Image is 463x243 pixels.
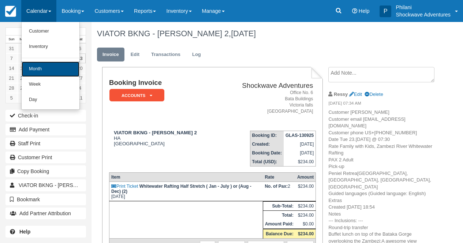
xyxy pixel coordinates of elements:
th: Total: [263,211,295,220]
th: Balance Due: [263,229,295,239]
strong: Whitewater Rafting Half Stretch ( Jan - July ) or (Aug - Dec) (2) [111,184,251,194]
a: Customer [22,24,79,39]
a: Customer Print [5,152,86,163]
p: Philani [396,4,451,11]
a: VIATOR BKNG - [PERSON_NAME] 2 [5,179,86,191]
a: 31 [6,44,17,53]
td: [DATE] [284,149,316,157]
td: $234.00 [295,202,316,211]
th: Created: [250,140,284,149]
button: Copy Booking [5,165,86,177]
a: Day [22,92,79,108]
div: HA [GEOGRAPHIC_DATA] [109,130,219,146]
p: Shockwave Adventures [396,11,451,18]
a: 5 [6,93,17,103]
a: Month [22,61,79,77]
a: Week [22,77,79,92]
td: $0.00 [295,220,316,229]
strong: Ressy [334,91,348,97]
a: Help [5,226,86,238]
a: Edit [125,48,145,62]
td: 2 [263,182,295,201]
a: Edit [349,91,362,97]
span: [DATE] [231,29,256,38]
th: Booking Date: [250,149,284,157]
address: Office No. 6 Bata Buildings Victoria falls [GEOGRAPHIC_DATA] [222,90,313,115]
th: Sat [74,35,86,44]
a: 8 [17,53,29,63]
th: Item [109,173,263,182]
a: 7 [6,53,17,63]
button: Add Payment [5,124,86,135]
span: Help [359,8,370,14]
h1: Booking Invoice [109,79,219,87]
th: Amount Paid: [263,220,295,229]
td: $234.00 [284,157,316,167]
th: Amount [295,173,316,182]
a: 6 [17,93,29,103]
a: ACCOUNTS [109,89,162,102]
em: ACCOUNTS [109,89,164,102]
th: Sub-Total: [263,202,295,211]
div: $234.00 [297,184,314,195]
th: Total (USD): [250,157,284,167]
a: 11 [74,93,86,103]
td: $234.00 [295,211,316,220]
a: Invoice [97,48,124,62]
a: 20 [74,63,86,73]
td: [DATE] [284,140,316,149]
a: 6 [74,44,86,53]
h2: Shockwave Adventures [222,82,313,90]
button: Check-in [5,110,86,121]
th: Mon [17,35,29,44]
a: 22 [17,73,29,83]
strong: GLAS-130925 [285,133,314,138]
strong: No. of Pax [265,184,288,189]
img: checkfront-main-nav-mini-logo.png [5,6,16,17]
a: 13 [74,53,86,63]
button: Bookmark [5,194,86,205]
a: Transactions [146,48,186,62]
th: Booking ID: [250,131,284,140]
a: 27 [74,73,86,83]
a: Delete [365,91,383,97]
span: VIATOR BKNG - [PERSON_NAME] 2 [19,182,104,188]
div: P [380,5,391,17]
a: Print Ticket [111,184,138,189]
strong: VIATOR BKNG - [PERSON_NAME] 2 [114,130,197,135]
a: 29 [17,83,29,93]
b: Help [19,229,30,235]
a: 1 [17,44,29,53]
button: Add Partner Attribution [5,208,86,219]
th: Rate [263,173,295,182]
strong: $234.00 [298,231,314,236]
a: Log [187,48,206,62]
a: 15 [17,63,29,73]
a: 28 [6,83,17,93]
a: 4 [74,83,86,93]
i: Help [352,8,357,14]
ul: Calendar [21,22,80,110]
a: 14 [6,63,17,73]
a: Inventory [22,39,79,55]
h1: VIATOR BKNG - [PERSON_NAME] 2, [97,29,433,38]
th: Sun [6,35,17,44]
a: 21 [6,73,17,83]
em: [DATE] 07:34 AM [328,100,433,108]
a: Staff Print [5,138,86,149]
td: [DATE] [109,182,263,201]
